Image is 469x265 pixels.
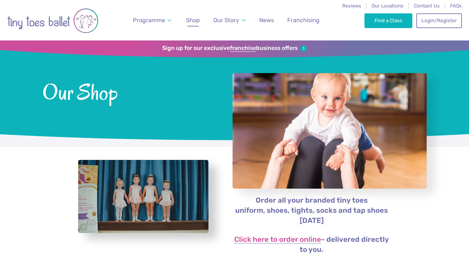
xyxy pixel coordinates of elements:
a: Click here to order online [234,236,321,244]
span: Franchising [287,17,320,23]
strong: franchise [230,45,256,52]
a: Find a Class [364,13,412,28]
p: - delivered directly to you. [232,235,391,255]
a: Contact Us [414,3,440,9]
span: Our Story [213,17,239,23]
a: Sign up for our exclusivefranchisebusiness offers [162,45,306,52]
p: Order all your branded tiny toes uniform, shoes, tights, socks and tap shoes [DATE] [232,195,391,226]
a: News [256,13,277,28]
span: Our Shop [42,78,215,104]
a: Our Locations [372,3,404,9]
a: Login/Register [416,13,462,28]
span: Shop [186,17,200,23]
a: Shop [183,13,203,28]
a: Reviews [342,3,361,9]
a: FAQs [450,3,462,9]
a: Franchising [284,13,322,28]
a: Our Story [210,13,249,28]
span: News [259,17,274,23]
span: Programme [133,17,165,23]
a: View full-size image [78,160,208,233]
img: tiny toes ballet [7,4,98,37]
a: Programme [130,13,175,28]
